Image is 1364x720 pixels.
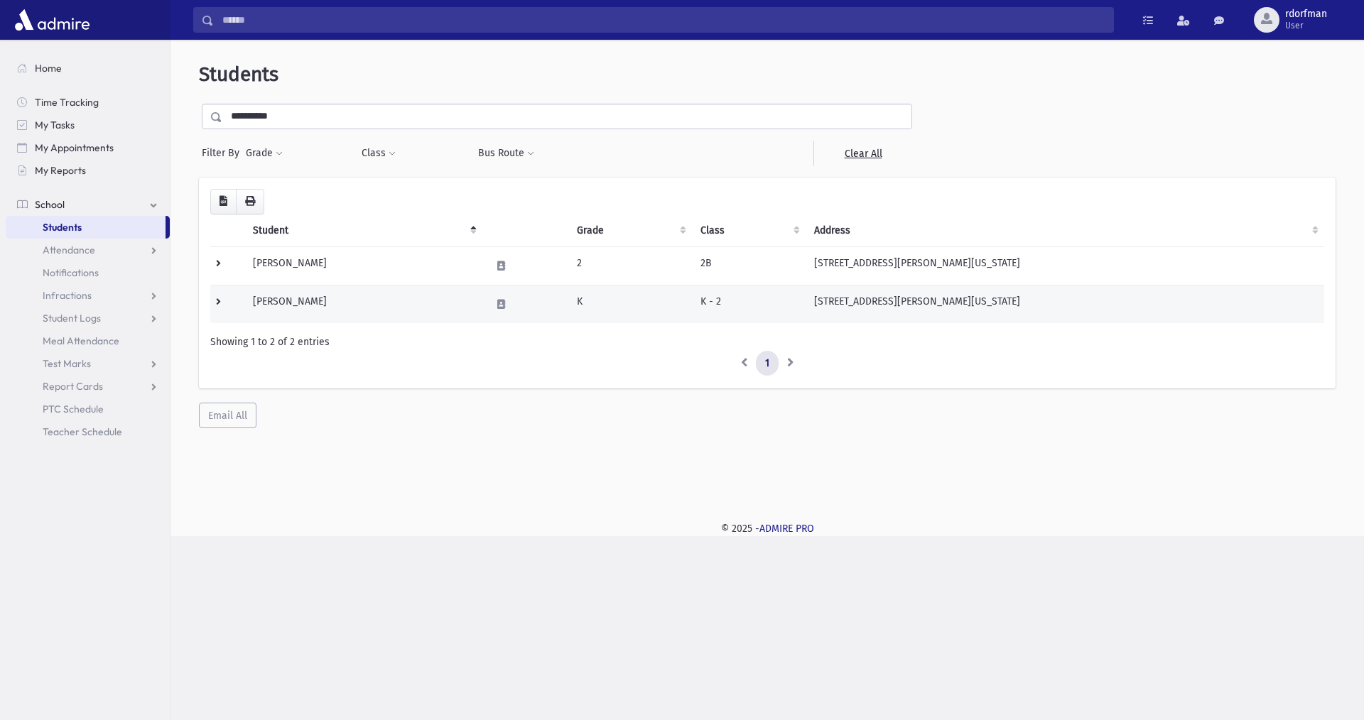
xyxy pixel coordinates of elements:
th: Class: activate to sort column ascending [692,214,806,247]
span: Time Tracking [35,96,99,109]
a: Test Marks [6,352,170,375]
button: Bus Route [477,141,535,166]
th: Grade: activate to sort column ascending [568,214,692,247]
span: Filter By [202,146,245,160]
td: [STREET_ADDRESS][PERSON_NAME][US_STATE] [806,246,1324,285]
img: AdmirePro [11,6,93,34]
a: Notifications [6,261,170,284]
a: 1 [756,351,779,376]
td: K - 2 [692,285,806,323]
span: Home [35,62,62,75]
a: Home [6,57,170,80]
span: Test Marks [43,357,91,370]
span: Student Logs [43,312,101,324]
th: Address: activate to sort column ascending [806,214,1324,247]
td: 2B [692,246,806,285]
td: K [568,285,692,323]
div: © 2025 - [193,521,1341,536]
span: Students [199,62,278,86]
td: 2 [568,246,692,285]
a: My Appointments [6,136,170,159]
span: Students [43,221,82,234]
span: rdorfman [1285,9,1327,20]
a: Report Cards [6,375,170,398]
a: ADMIRE PRO [759,523,814,535]
a: Teacher Schedule [6,420,170,443]
a: Time Tracking [6,91,170,114]
a: Meal Attendance [6,329,170,352]
span: My Appointments [35,141,114,154]
span: Teacher Schedule [43,425,122,438]
input: Search [214,7,1113,33]
span: PTC Schedule [43,403,104,415]
span: Meal Attendance [43,334,119,347]
a: Infractions [6,284,170,307]
span: User [1285,20,1327,31]
td: [PERSON_NAME] [244,246,482,285]
td: [PERSON_NAME] [244,285,482,323]
span: Infractions [43,289,92,302]
button: Grade [245,141,283,166]
a: My Tasks [6,114,170,136]
div: Showing 1 to 2 of 2 entries [210,334,1324,349]
span: School [35,198,65,211]
a: Attendance [6,239,170,261]
a: Student Logs [6,307,170,329]
span: My Reports [35,164,86,177]
button: CSV [210,189,237,214]
a: Clear All [813,141,912,166]
button: Print [236,189,264,214]
a: School [6,193,170,216]
button: Email All [199,403,256,428]
td: [STREET_ADDRESS][PERSON_NAME][US_STATE] [806,285,1324,323]
th: Student: activate to sort column descending [244,214,482,247]
span: Report Cards [43,380,103,393]
span: Notifications [43,266,99,279]
span: My Tasks [35,119,75,131]
button: Class [361,141,396,166]
a: Students [6,216,166,239]
span: Attendance [43,244,95,256]
a: PTC Schedule [6,398,170,420]
a: My Reports [6,159,170,182]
